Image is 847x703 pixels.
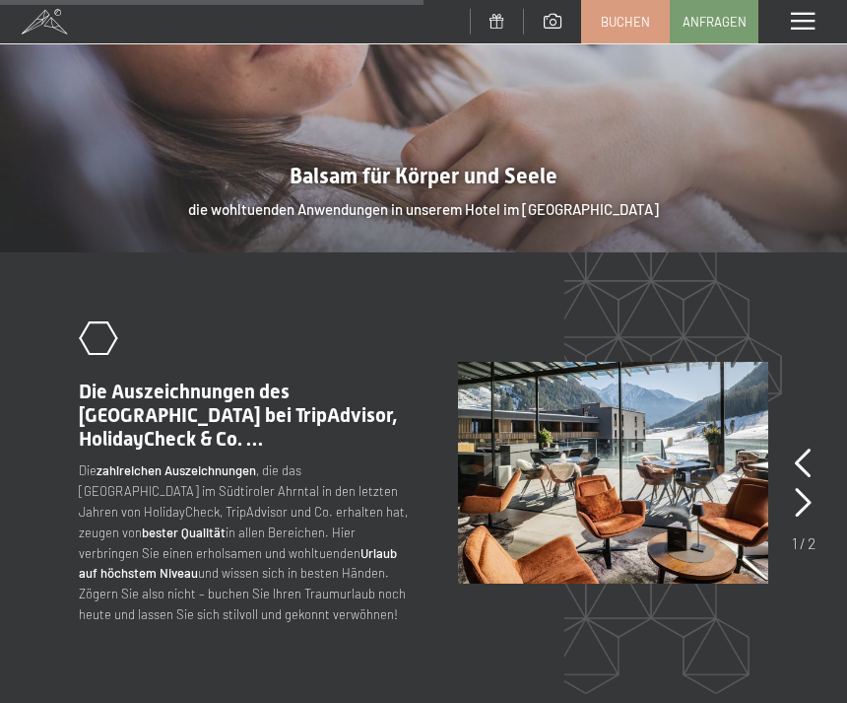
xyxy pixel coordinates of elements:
[808,533,815,552] span: 2
[582,1,669,42] a: Buchen
[800,533,806,552] span: /
[79,380,397,451] span: Die Auszeichnungen des [GEOGRAPHIC_DATA] bei TripAdvisor, HolidayCheck & Co. …
[458,362,768,584] img: Unser Hotel im Ahrntal, Urlaubsrefugium für Wellnessfans und Aktive
[671,1,757,42] a: Anfragen
[142,525,226,540] strong: bester Qualität
[683,13,747,31] span: Anfragen
[79,460,409,624] p: Die , die das [GEOGRAPHIC_DATA] im Südtiroler Ahrntal in den letzten Jahren von HolidayCheck, Tri...
[97,462,256,478] strong: zahlreichen Auszeichnungen
[792,533,798,552] span: 1
[601,13,650,31] span: Buchen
